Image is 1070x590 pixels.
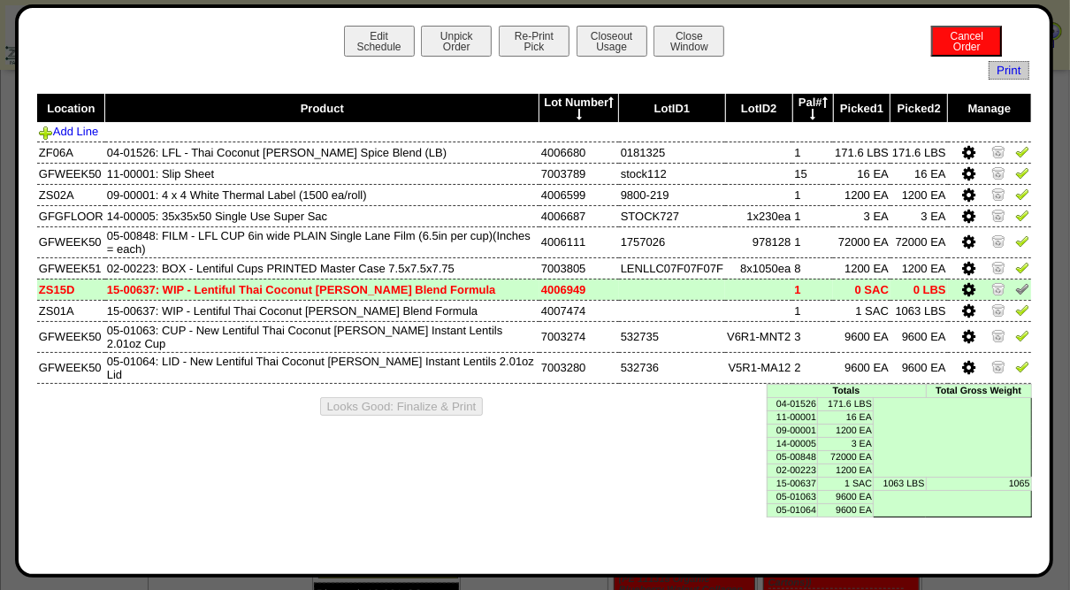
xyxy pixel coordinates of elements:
td: 14-00005 [767,437,817,450]
td: 7003274 [539,321,619,352]
td: 4006949 [539,279,619,300]
td: 1200 EA [890,257,948,279]
td: ZS15D [37,279,105,300]
td: 0 SAC [833,279,890,300]
td: 11-00001 [767,410,817,424]
td: 1 [792,226,833,257]
th: Manage [948,94,1031,123]
td: ZF06A [37,142,105,163]
td: 9600 EA [890,352,948,383]
td: 7003280 [539,352,619,383]
td: 16 EA [833,163,890,184]
td: 9600 EA [890,321,948,352]
td: 4006111 [539,226,619,257]
td: 1063 LBS [890,300,948,321]
img: Verify Pick [1015,144,1029,158]
td: 3 EA [833,205,890,226]
td: 1063 LBS [874,477,926,490]
td: V5R1-MA12 [725,352,792,383]
td: 09-00001: 4 x 4 White Thermal Label (1500 ea/roll) [105,184,539,205]
td: GFWEEK50 [37,352,105,383]
td: 171.6 LBS [833,142,890,163]
td: 15 [792,163,833,184]
td: 72000 EA [833,226,890,257]
td: GFWEEK50 [37,163,105,184]
td: 2 [792,352,833,383]
td: GFWEEK50 [37,321,105,352]
img: Verify Pick [1015,187,1029,201]
td: LENLLC07F07F07F [619,257,725,279]
td: 3 [792,321,833,352]
span: Print [989,61,1028,80]
td: 72000 EA [890,226,948,257]
td: Totals [767,384,926,397]
td: 15-00637 [767,477,817,490]
img: Zero Item and Verify [991,303,1005,317]
img: Verify Pick [1015,328,1029,342]
td: 1200 EA [818,464,874,477]
td: 15-00637: WIP - Lentiful Thai Coconut [PERSON_NAME] Blend Formula [105,279,539,300]
td: 05-01063 [767,490,817,503]
th: Product [105,94,539,123]
td: 9600 EA [818,490,874,503]
img: Zero Item and Verify [991,144,1005,158]
td: 1200 EA [818,424,874,437]
td: 1757026 [619,226,725,257]
td: 16 EA [890,163,948,184]
img: Zero Item and Verify [991,260,1005,274]
td: STOCK727 [619,205,725,226]
img: Zero Item and Verify [991,281,1005,295]
th: LotID1 [619,94,725,123]
img: Zero Item and Verify [991,187,1005,201]
td: 1 SAC [818,477,874,490]
td: 4007474 [539,300,619,321]
td: GFWEEK50 [37,226,105,257]
td: 05-00848: FILM - LFL CUP 6in wide PLAIN Single Lane Film (6.5in per cup)(Inches = each) [105,226,539,257]
img: Verify Pick [1015,359,1029,373]
td: 532736 [619,352,725,383]
img: Zero Item and Verify [991,208,1005,222]
td: 9800-219 [619,184,725,205]
img: Verify Pick [1015,260,1029,274]
td: 1 [792,279,833,300]
td: 3 EA [818,437,874,450]
td: V6R1-MNT2 [725,321,792,352]
td: Total Gross Weight [926,384,1031,397]
td: 16 EA [818,410,874,424]
th: LotID2 [725,94,792,123]
td: 04-01526 [767,397,817,410]
img: Zero Item and Verify [991,234,1005,248]
td: 0181325 [619,142,725,163]
th: Location [37,94,105,123]
td: 978128 [725,226,792,257]
td: 11-00001: Slip Sheet [105,163,539,184]
td: GFWEEK51 [37,257,105,279]
td: 02-00223: BOX - Lentiful Cups PRINTED Master Case 7.5x7.5x7.75 [105,257,539,279]
img: Un-Verify Pick [1015,281,1029,295]
td: 14-00005: 35x35x50 Single Use Super Sac [105,205,539,226]
td: 1065 [926,477,1031,490]
img: Add Item to Order [39,126,53,140]
td: stock112 [619,163,725,184]
td: 1200 EA [833,257,890,279]
td: 05-00848 [767,450,817,464]
td: 1200 EA [890,184,948,205]
button: UnpickOrder [421,26,492,57]
button: Looks Good: Finalize & Print [320,397,484,416]
td: 1 [792,184,833,205]
td: 4006599 [539,184,619,205]
a: Add Line [39,125,98,138]
td: 9600 EA [833,352,890,383]
td: 8x1050ea [725,257,792,279]
td: 0 LBS [890,279,948,300]
td: 1x230ea [725,205,792,226]
button: CancelOrder [931,26,1002,57]
img: Zero Item and Verify [991,165,1005,180]
td: 9600 EA [818,503,874,517]
td: ZS02A [37,184,105,205]
td: 9600 EA [833,321,890,352]
button: EditSchedule [344,26,415,57]
th: Picked1 [833,94,890,123]
button: Re-PrintPick [499,26,569,57]
td: 1 [792,205,833,226]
